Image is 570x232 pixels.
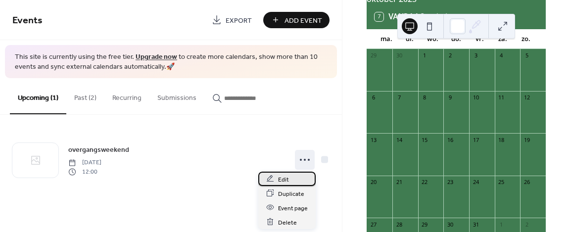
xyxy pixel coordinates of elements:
div: 9 [446,94,454,101]
div: 1 [421,52,428,59]
a: Upgrade now [136,50,177,64]
div: 27 [370,221,377,228]
div: 25 [498,179,505,186]
div: 14 [395,136,403,143]
div: 2 [523,221,530,228]
div: 20 [370,179,377,186]
div: 19 [523,136,530,143]
div: 26 [523,179,530,186]
button: Recurring [104,78,149,113]
span: [DATE] [68,158,101,167]
div: 30 [395,52,403,59]
div: 23 [446,179,454,186]
div: 29 [370,52,377,59]
div: 3 [472,52,479,59]
div: 30 [446,221,454,228]
span: overgangsweekend [68,145,129,155]
button: Add Event [263,12,330,28]
span: Edit [278,174,289,185]
span: Export [226,15,252,26]
div: wo. [421,29,444,49]
a: Export [204,12,259,28]
div: 17 [472,136,479,143]
div: 10 [472,94,479,101]
div: 22 [421,179,428,186]
div: 4 [498,52,505,59]
div: 21 [395,179,403,186]
div: 18 [498,136,505,143]
div: zo. [515,29,538,49]
button: Submissions [149,78,204,113]
span: Event page [278,203,308,213]
div: za. [491,29,515,49]
span: Delete [278,217,297,228]
span: Add Event [285,15,322,26]
div: do. [445,29,468,49]
span: Duplicate [278,188,304,199]
div: 16 [446,136,454,143]
div: 5 [523,52,530,59]
div: 13 [370,136,377,143]
div: ma. [375,29,398,49]
div: 8 [421,94,428,101]
span: 12:00 [68,167,101,176]
div: 31 [472,221,479,228]
div: 1 [498,221,505,228]
div: 15 [421,136,428,143]
a: overgangsweekend [68,144,129,155]
div: 7 [395,94,403,101]
div: 2 [446,52,454,59]
button: Upcoming (1) [10,78,66,114]
div: vr. [468,29,491,49]
button: Past (2) [66,78,104,113]
div: di. [398,29,421,49]
span: Events [12,11,43,30]
div: 11 [498,94,505,101]
button: 7Vandaag [371,10,428,24]
span: This site is currently using the free tier. to create more calendars, show more than 10 events an... [15,52,327,72]
div: 12 [523,94,530,101]
div: 6 [370,94,377,101]
div: 29 [421,221,428,228]
div: 24 [472,179,479,186]
div: 28 [395,221,403,228]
